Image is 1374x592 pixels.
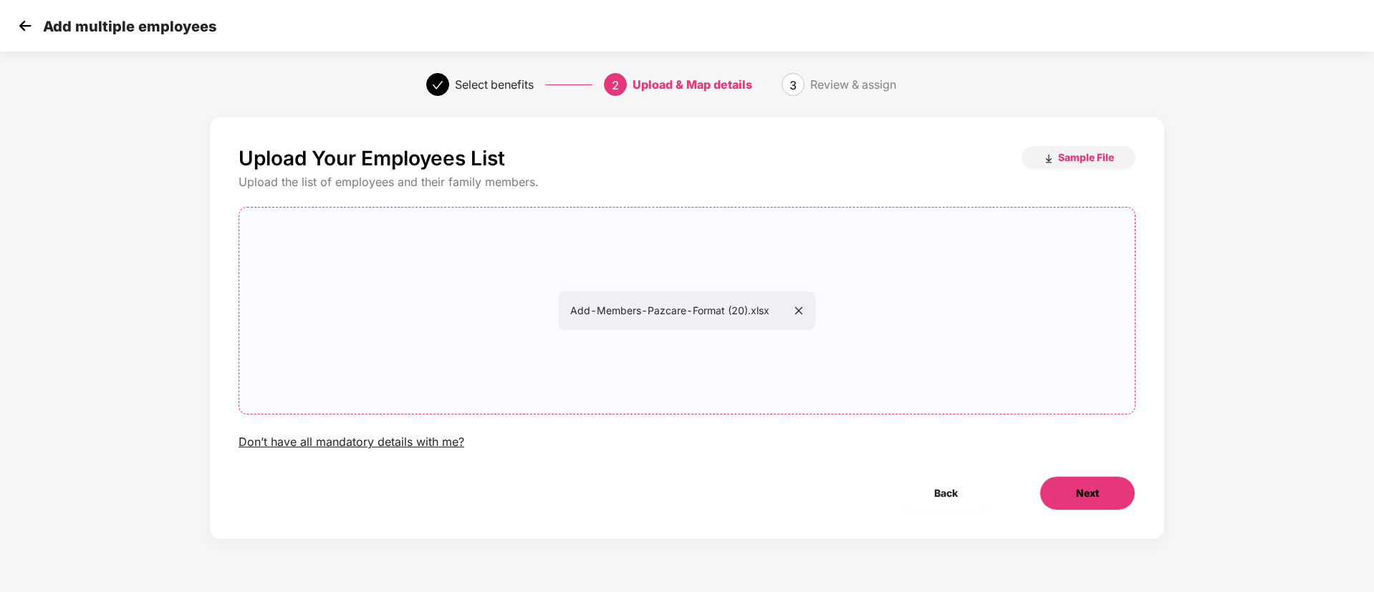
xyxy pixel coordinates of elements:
[898,476,994,510] button: Back
[1039,476,1135,510] button: Next
[570,304,804,316] span: Add-Members-Pazcare-Format (20).xlsx
[239,208,1135,414] span: Add-Members-Pazcare-Format (20).xlsx close
[239,435,464,450] div: Don’t have all mandatory details with me?
[934,485,958,501] span: Back
[432,79,443,91] span: check
[1022,146,1135,169] button: Sample File
[612,78,619,92] span: 2
[239,175,1135,190] div: Upload the list of employees and their family members.
[14,15,36,37] img: svg+xml;base64,PHN2ZyB4bWxucz0iaHR0cDovL3d3dy53My5vcmcvMjAwMC9zdmciIHdpZHRoPSIzMCIgaGVpZ2h0PSIzMC...
[794,306,804,316] span: close
[1076,485,1099,501] span: Next
[1058,150,1114,164] span: Sample File
[633,73,752,96] div: Upload & Map details
[810,73,896,96] div: Review & assign
[789,78,797,92] span: 3
[1043,153,1054,165] img: download_icon
[239,146,505,170] p: Upload Your Employees List
[43,18,216,35] p: Add multiple employees
[455,73,534,96] div: Select benefits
